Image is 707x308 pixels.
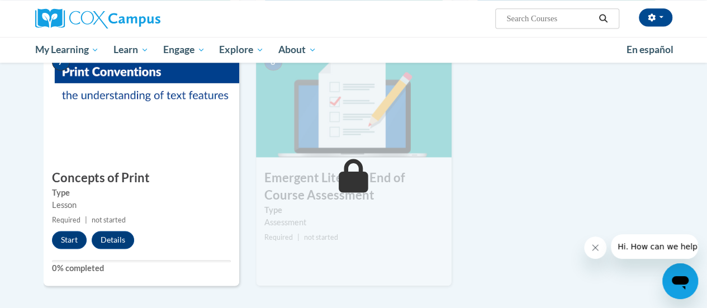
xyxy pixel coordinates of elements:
button: Account Settings [639,8,672,26]
button: Start [52,231,87,249]
div: Assessment [264,216,443,229]
span: | [85,216,87,224]
img: Cox Campus [35,8,160,29]
button: Details [92,231,134,249]
a: Cox Campus [35,8,236,29]
div: Main menu [27,37,681,63]
span: not started [304,233,338,241]
label: Type [264,204,443,216]
div: Lesson [52,199,231,211]
label: Type [52,187,231,199]
span: Required [52,216,80,224]
iframe: Message from company [611,234,698,259]
iframe: Close message [584,236,606,259]
span: Hi. How can we help? [7,8,91,17]
img: Course Image [256,45,452,157]
a: Learn [106,37,156,63]
a: About [271,37,324,63]
iframe: Button to launch messaging window [662,263,698,299]
a: En español [619,38,681,61]
span: not started [92,216,126,224]
span: Engage [163,43,205,56]
span: Explore [219,43,264,56]
span: My Learning [35,43,99,56]
input: Search Courses [505,12,595,25]
span: About [278,43,316,56]
span: Required [264,233,293,241]
h3: Concepts of Print [44,169,239,187]
h3: Emergent Literacy End of Course Assessment [256,169,452,204]
a: Explore [212,37,271,63]
a: My Learning [28,37,107,63]
span: | [297,233,300,241]
button: Search [595,12,611,25]
label: 0% completed [52,262,231,274]
span: Learn [113,43,149,56]
img: Course Image [44,45,239,157]
a: Engage [156,37,212,63]
span: En español [627,44,673,55]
